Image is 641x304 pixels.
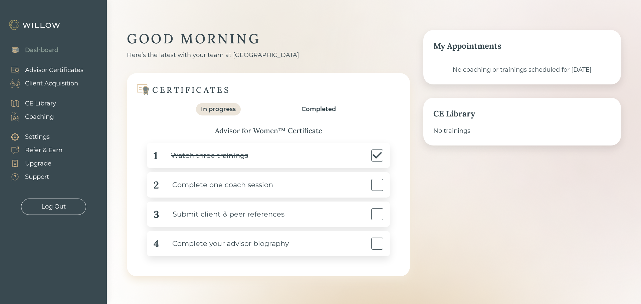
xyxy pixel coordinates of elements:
div: My Appointments [433,40,611,52]
div: 3 [154,207,159,222]
a: CE Library [3,97,56,110]
div: CE Library [25,99,56,108]
div: Watch three trainings [158,148,248,163]
img: Willow [8,20,62,30]
div: 4 [154,236,159,251]
div: Complete one coach session [159,178,273,193]
a: Dashboard [3,43,58,57]
div: No trainings [433,126,611,135]
div: Here’s the latest with your team at [GEOGRAPHIC_DATA] [127,51,410,60]
div: Completed [301,105,336,114]
div: Log Out [41,202,66,211]
div: Support [25,173,49,182]
div: CE Library [433,108,611,120]
div: Submit client & peer references [159,207,284,222]
div: Upgrade [25,159,51,168]
a: Client Acquisition [3,77,83,90]
div: In progress [201,105,236,114]
a: Coaching [3,110,56,123]
div: GOOD MORNING [127,30,410,47]
div: CERTIFICATES [152,85,230,95]
div: Dashboard [25,46,58,55]
div: No coaching or trainings scheduled for [DATE] [433,65,611,74]
a: Refer & Earn [3,143,62,157]
div: Settings [25,132,50,141]
a: Settings [3,130,62,143]
a: Upgrade [3,157,62,170]
div: Advisor Certificates [25,66,83,75]
div: 2 [154,178,159,193]
div: Complete your advisor biography [159,236,289,251]
div: Refer & Earn [25,146,62,155]
div: 1 [154,148,158,163]
div: Advisor for Women™ Certificate [140,125,397,136]
a: Advisor Certificates [3,63,83,77]
div: Coaching [25,112,54,121]
div: Client Acquisition [25,79,78,88]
